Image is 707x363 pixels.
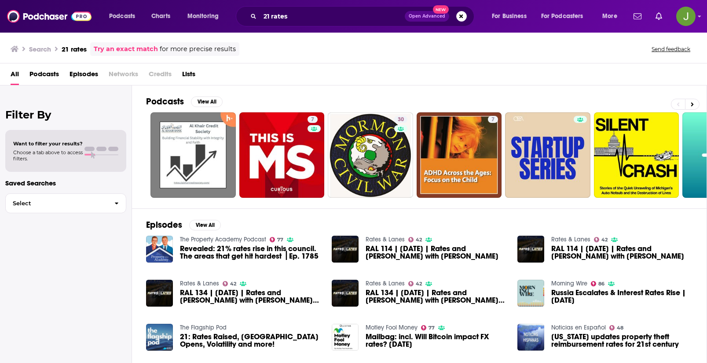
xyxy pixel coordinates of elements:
[405,11,449,22] button: Open AdvancedNew
[5,108,126,121] h2: Filter By
[551,236,590,243] a: Rates & Lanes
[551,280,587,287] a: Morning Wire
[541,10,583,22] span: For Podcasters
[230,282,236,286] span: 42
[417,112,502,198] a: 7
[223,281,237,286] a: 42
[277,238,283,242] span: 77
[601,238,608,242] span: 42
[29,67,59,85] a: Podcasts
[408,237,422,242] a: 42
[366,289,507,304] span: RAL 134 | [DATE] | Rates and [PERSON_NAME] with [PERSON_NAME] Special Guest [PERSON_NAME]
[180,324,227,331] a: The Flagship Pod
[366,333,507,348] a: Mailbag: incl. Will Bitcoin impact FX rates? April 21, 2024
[6,200,107,206] span: Select
[332,236,359,263] img: RAL 114 | June 21 | Rates and Lanes with Rico Muhammad
[366,245,507,260] span: RAL 114 | [DATE] | Rates and [PERSON_NAME] with [PERSON_NAME]
[181,9,230,23] button: open menu
[146,236,173,263] img: Revealed: 21% rates rise in this council. The areas that get hit hardest ⎥ Ep. 1785
[7,8,92,25] img: Podchaser - Follow, Share and Rate Podcasts
[409,14,445,19] span: Open Advanced
[180,333,321,348] span: 21: Rates Raised, [GEOGRAPHIC_DATA] Opens, Volatility and more!
[366,289,507,304] a: RAL 134 | March 21 | Rates and Lanes with Rico Muhammad Special Guest Hank Seaton
[394,116,407,123] a: 30
[109,67,138,85] span: Networks
[5,179,126,187] p: Saved Searches
[70,67,98,85] a: Episodes
[146,96,223,107] a: PodcastsView All
[366,236,405,243] a: Rates & Lanes
[189,220,221,230] button: View All
[5,193,126,213] button: Select
[433,5,449,14] span: New
[676,7,696,26] button: Show profile menu
[29,45,51,53] h3: Search
[308,116,318,123] a: 7
[630,9,645,24] a: Show notifications dropdown
[421,325,435,330] a: 77
[146,9,176,23] a: Charts
[398,115,404,124] span: 30
[62,45,87,53] h3: 21 rates
[151,10,170,22] span: Charts
[551,324,606,331] a: Noticias en Español
[11,67,19,85] a: All
[270,237,284,242] a: 77
[366,324,418,331] a: Motley Fool Money
[146,324,173,351] img: 21: Rates Raised, China Opens, Volatility and more!
[146,219,221,230] a: EpisodesView All
[596,9,628,23] button: open menu
[180,236,266,243] a: The Property Academy Podcast
[416,282,422,286] span: 42
[180,289,321,304] span: RAL 134 | [DATE] | Rates and [PERSON_NAME] with [PERSON_NAME] Special Guest [PERSON_NAME]
[408,281,422,286] a: 42
[13,141,83,147] span: Want to filter your results?
[191,96,223,107] button: View All
[488,116,498,123] a: 7
[180,280,219,287] a: Rates & Lanes
[652,9,666,24] a: Show notifications dropdown
[332,280,359,307] img: RAL 134 | March 21 | Rates and Lanes with Rico Muhammad Special Guest Hank Seaton
[551,333,692,348] span: [US_STATE] updates property theft reimbursement rates for 21st century
[366,245,507,260] a: RAL 114 | June 21 | Rates and Lanes with Rico Muhammad
[517,324,544,351] img: New York updates property theft reimbursement rates for 21st century
[146,219,182,230] h2: Episodes
[429,326,435,330] span: 77
[332,324,359,351] img: Mailbag: incl. Will Bitcoin impact FX rates? April 21, 2024
[676,7,696,26] span: Logged in as jon47193
[146,280,173,307] img: RAL 134 | March 21 | Rates and Lanes with Rico Muhammad Special Guest Hank Seaton
[609,325,624,330] a: 48
[551,333,692,348] a: New York updates property theft reimbursement rates for 21st century
[594,237,608,242] a: 42
[109,10,135,22] span: Podcasts
[182,67,195,85] a: Lists
[146,96,184,107] h2: Podcasts
[103,9,147,23] button: open menu
[239,112,325,198] a: 7
[492,10,527,22] span: For Business
[260,9,405,23] input: Search podcasts, credits, & more...
[486,9,538,23] button: open menu
[676,7,696,26] img: User Profile
[328,112,413,198] a: 30
[517,280,544,307] img: Russia Escalates & Interest Rates Rise | 3.21.22
[517,236,544,263] img: RAL 114 | June 21 | Rates and Lanes with Rico Muhammad
[551,245,692,260] a: RAL 114 | June 21 | Rates and Lanes with Rico Muhammad
[180,245,321,260] a: Revealed: 21% rates rise in this council. The areas that get hit hardest ⎥ Ep. 1785
[491,115,495,124] span: 7
[602,10,617,22] span: More
[244,6,483,26] div: Search podcasts, credits, & more...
